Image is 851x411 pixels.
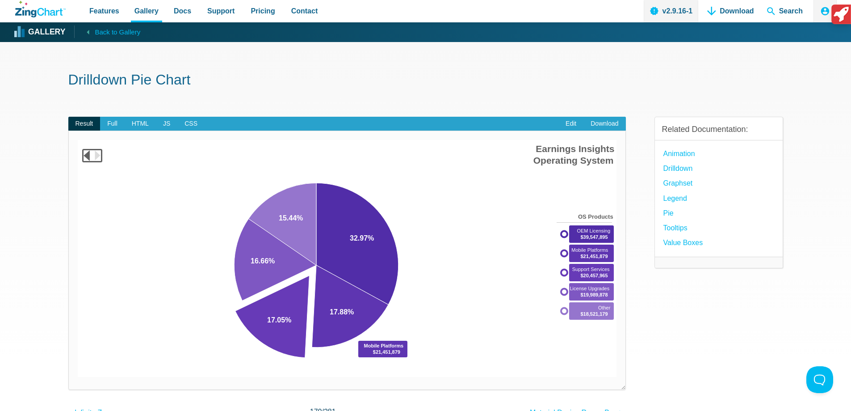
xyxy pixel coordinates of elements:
[663,192,687,204] a: Legend
[134,5,159,17] span: Gallery
[89,5,119,17] span: Features
[174,5,191,17] span: Docs
[251,5,275,17] span: Pricing
[663,237,703,249] a: Value Boxes
[663,162,693,174] a: Drilldown
[68,117,101,131] span: Result
[806,366,833,393] iframe: Toggle Customer Support
[663,177,693,189] a: Graphset
[15,25,65,39] a: Gallery
[15,1,66,17] a: ZingChart Logo. Click to return to the homepage
[100,117,125,131] span: Full
[74,25,140,38] a: Back to Gallery
[291,5,318,17] span: Contact
[662,124,776,135] h3: Related Documentation:
[28,28,65,36] strong: Gallery
[663,222,688,234] a: Tooltips
[156,117,177,131] span: JS
[95,26,140,38] span: Back to Gallery
[177,117,205,131] span: CSS
[558,117,583,131] a: Edit
[663,207,674,219] a: Pie
[583,117,625,131] a: Download
[207,5,235,17] span: Support
[663,148,695,160] a: Animation
[125,117,156,131] span: HTML
[68,71,783,91] h1: Drilldown Pie Chart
